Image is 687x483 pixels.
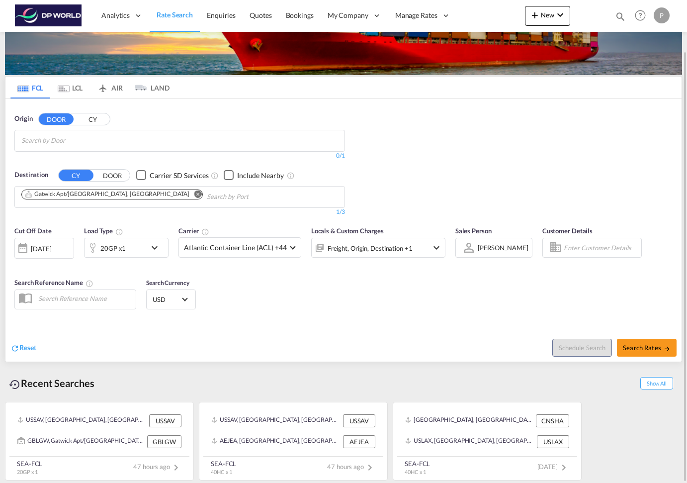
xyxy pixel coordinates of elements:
div: icon-magnify [615,11,626,26]
md-chips-wrap: Chips container with autocompletion. Enter the text area, type text to search, and then use the u... [20,130,120,149]
md-tab-item: LAND [130,77,170,98]
md-select: Sales Person: Philip Blumenthal [477,241,529,255]
button: Remove [187,190,202,200]
span: Atlantic Container Line (ACL) +44 [184,243,287,253]
md-icon: Unchecked: Ignores neighbouring ports when fetching rates.Checked : Includes neighbouring ports w... [287,172,295,180]
md-pagination-wrapper: Use the left and right arrow keys to navigate between tabs [10,77,170,98]
span: 47 hours ago [133,463,182,471]
md-icon: icon-chevron-down [430,242,442,254]
div: USSAV, Savannah, GA, United States, North America, Americas [17,414,147,427]
input: Chips input. [207,189,301,205]
div: GBLGW [147,435,181,448]
md-icon: Unchecked: Search for CY (Container Yard) services for all selected carriers.Checked : Search for... [211,172,219,180]
div: Freight Origin Destination Factory Stuffing [328,241,413,255]
md-tab-item: FCL [10,77,50,98]
span: Sales Person [455,227,492,235]
md-chips-wrap: Chips container. Use arrow keys to select chips. [20,187,305,205]
md-icon: icon-airplane [97,82,109,90]
md-icon: icon-information-outline [115,228,123,236]
span: Customer Details [542,227,593,235]
div: [DATE] [14,238,74,259]
md-icon: icon-plus 400-fg [529,9,541,21]
div: P [654,7,670,23]
md-icon: icon-chevron-right [170,462,182,474]
div: AEJEA, Jebel Ali, United Arab Emirates, Middle East, Middle East [211,435,341,448]
span: 20GP x 1 [17,469,38,475]
span: Help [632,7,649,24]
img: c08ca190194411f088ed0f3ba295208c.png [15,4,82,27]
span: Locals & Custom Charges [311,227,384,235]
button: DOOR [39,113,74,125]
span: Search Rates [623,344,671,352]
button: icon-plus 400-fgNewicon-chevron-down [525,6,570,26]
span: Manage Rates [395,10,437,20]
div: 0/1 [14,152,345,160]
span: Origin [14,114,32,124]
div: CNSHA [536,414,569,427]
md-checkbox: Checkbox No Ink [224,170,284,181]
span: Show All [640,377,673,389]
div: OriginDOOR CY Chips container with autocompletion. Enter the text area, type text to search, and ... [5,99,682,362]
span: [DATE] [537,463,570,471]
span: Search Reference Name [14,279,93,287]
md-icon: Your search will be saved by the below given name [86,280,93,288]
span: Search Currency [146,279,189,287]
span: Destination [14,170,48,180]
recent-search-card: USSAV, [GEOGRAPHIC_DATA], [GEOGRAPHIC_DATA], [GEOGRAPHIC_DATA], [GEOGRAPHIC_DATA], [GEOGRAPHIC_DA... [5,402,194,481]
div: icon-refreshReset [10,343,36,354]
div: USSAV [343,414,375,427]
md-icon: icon-chevron-right [364,462,376,474]
span: Rate Search [157,10,193,19]
span: New [529,11,566,19]
div: SEA-FCL [405,459,430,468]
div: [DATE] [31,244,51,253]
span: My Company [328,10,368,20]
span: Bookings [286,11,314,19]
md-tab-item: LCL [50,77,90,98]
md-icon: icon-chevron-right [558,462,570,474]
div: Press delete to remove this chip. [25,190,191,198]
div: SEA-FCL [17,459,42,468]
md-icon: icon-refresh [10,344,19,353]
div: USLAX, Los Angeles, CA, United States, North America, Americas [405,435,534,448]
div: 20GP x1icon-chevron-down [84,238,169,258]
div: USSAV, Savannah, GA, United States, North America, Americas [211,414,341,427]
span: Enquiries [207,11,236,19]
div: Include Nearby [237,171,284,181]
div: Carrier SD Services [150,171,209,181]
div: SEA-FCL [211,459,236,468]
recent-search-card: [GEOGRAPHIC_DATA], [GEOGRAPHIC_DATA], [GEOGRAPHIC_DATA], [GEOGRAPHIC_DATA] & [GEOGRAPHIC_DATA], [... [393,402,582,481]
md-icon: icon-backup-restore [9,379,21,390]
md-icon: icon-magnify [615,11,626,22]
span: 47 hours ago [327,463,376,471]
div: CNSHA, Shanghai, China, Greater China & Far East Asia, Asia Pacific [405,414,533,427]
span: USD [153,295,180,304]
span: 40HC x 1 [211,469,232,475]
div: [PERSON_NAME] [478,244,528,252]
button: DOOR [95,170,130,181]
span: Load Type [84,227,123,235]
button: CY [59,170,93,181]
div: USLAX [537,435,569,448]
input: Search Reference Name [33,291,136,306]
md-icon: icon-arrow-right [664,345,671,352]
recent-search-card: USSAV, [GEOGRAPHIC_DATA], [GEOGRAPHIC_DATA], [GEOGRAPHIC_DATA], [GEOGRAPHIC_DATA], [GEOGRAPHIC_DA... [199,402,388,481]
span: Quotes [250,11,271,19]
md-icon: icon-chevron-down [554,9,566,21]
div: 20GP x1 [100,241,126,255]
div: Recent Searches [5,372,98,394]
div: 1/3 [14,208,345,216]
button: Search Ratesicon-arrow-right [617,339,677,357]
span: Analytics [101,10,130,20]
button: Note: By default Schedule search will only considerorigin ports, destination ports and cut off da... [552,339,612,357]
div: Gatwick Apt/London, GBLGW [25,190,189,198]
div: USSAV [149,414,181,427]
md-datepicker: Select [14,258,22,271]
md-icon: The selected Trucker/Carrierwill be displayed in the rate results If the rates are from another f... [201,228,209,236]
span: Cut Off Date [14,227,52,235]
md-checkbox: Checkbox No Ink [136,170,209,181]
input: Enter Customer Details [564,240,638,255]
md-tab-item: AIR [90,77,130,98]
input: Search by Door [21,133,116,149]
